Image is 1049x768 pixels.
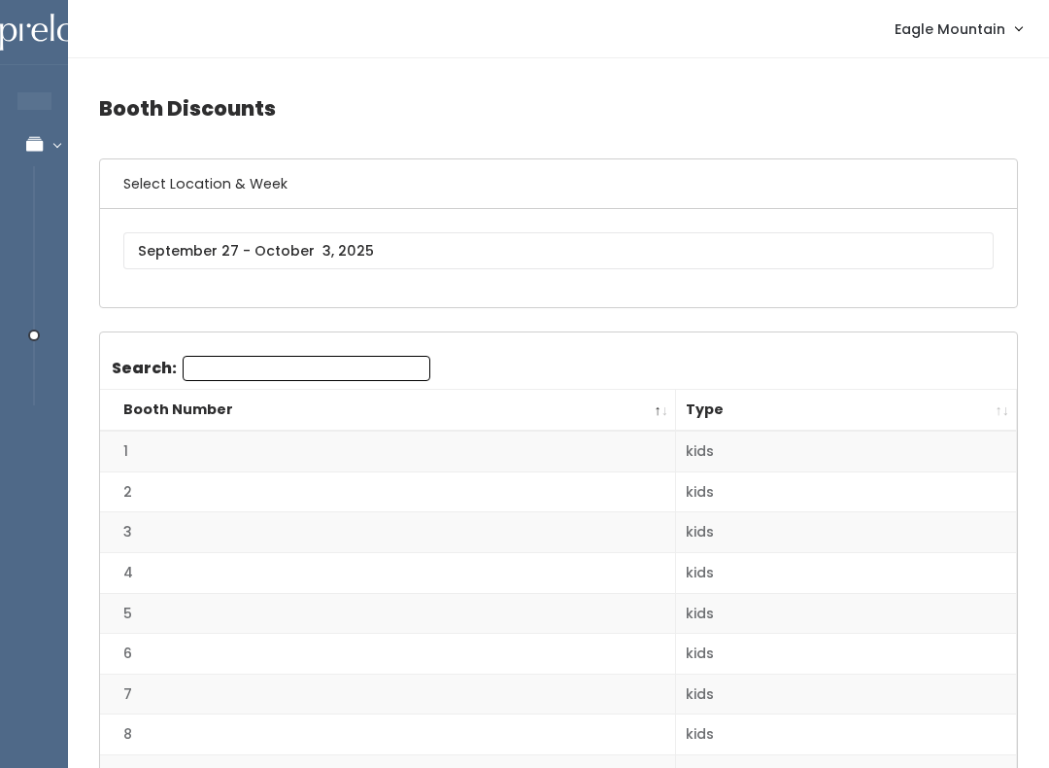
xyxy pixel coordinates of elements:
[676,512,1017,553] td: kids
[676,552,1017,593] td: kids
[100,159,1017,209] h6: Select Location & Week
[100,552,676,593] td: 4
[112,356,430,381] label: Search:
[100,431,676,471] td: 1
[676,431,1017,471] td: kids
[100,634,676,675] td: 6
[676,471,1017,512] td: kids
[875,8,1041,50] a: Eagle Mountain
[676,674,1017,715] td: kids
[676,715,1017,755] td: kids
[100,512,676,553] td: 3
[100,593,676,634] td: 5
[676,390,1017,432] th: Type: activate to sort column ascending
[895,18,1005,40] span: Eagle Mountain
[676,634,1017,675] td: kids
[100,715,676,755] td: 8
[183,356,430,381] input: Search:
[676,593,1017,634] td: kids
[100,674,676,715] td: 7
[100,471,676,512] td: 2
[123,232,994,269] input: September 27 - October 3, 2025
[100,390,676,432] th: Booth Number: activate to sort column descending
[99,82,1018,135] h4: Booth Discounts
